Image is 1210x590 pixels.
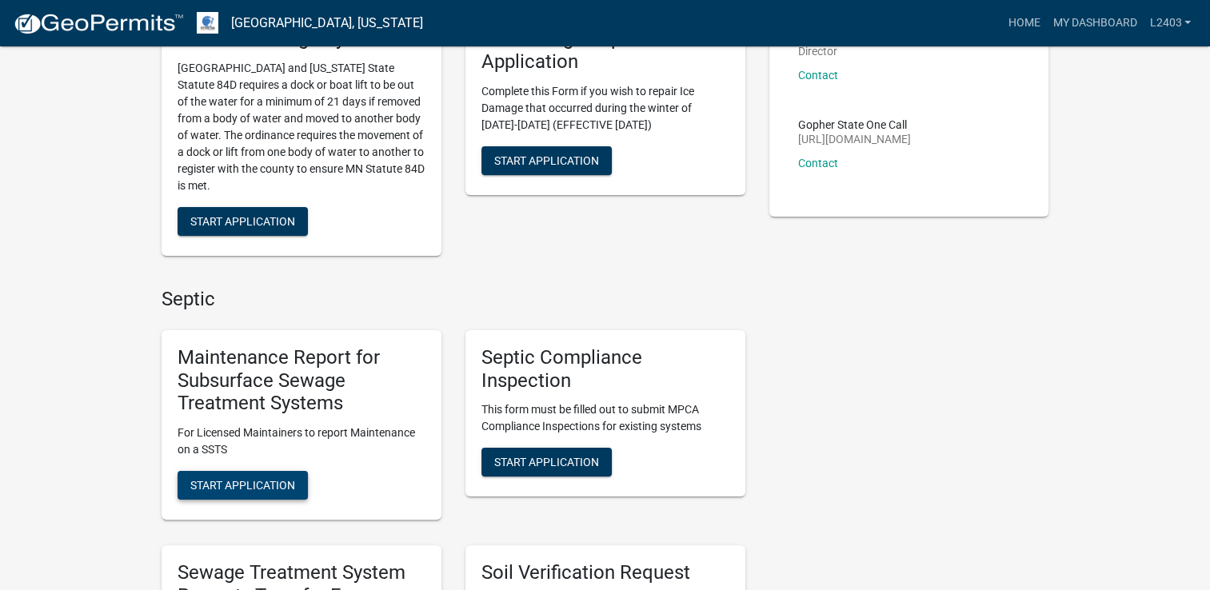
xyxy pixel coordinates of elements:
a: [GEOGRAPHIC_DATA], [US_STATE] [231,10,423,37]
a: Home [1001,8,1046,38]
p: [URL][DOMAIN_NAME] [798,134,911,145]
span: Start Application [190,215,295,228]
button: Start Application [481,146,612,175]
span: Start Application [494,456,599,468]
p: For Licensed Maintainers to report Maintenance on a SSTS [178,425,425,458]
a: Contact [798,69,838,82]
h4: Septic [162,288,745,311]
a: Contact [798,157,838,169]
button: Start Application [178,207,308,236]
p: Complete this Form if you wish to repair Ice Damage that occurred during the winter of [DATE]-[DA... [481,83,729,134]
p: This form must be filled out to submit MPCA Compliance Inspections for existing systems [481,401,729,435]
h5: Soil Verification Request [481,561,729,584]
button: Start Application [178,471,308,500]
img: Otter Tail County, Minnesota [197,12,218,34]
span: Start Application [190,479,295,492]
h5: Septic Compliance Inspection [481,346,729,393]
p: Gopher State One Call [798,119,911,130]
p: Director [798,46,884,57]
h5: Maintenance Report for Subsurface Sewage Treatment Systems [178,346,425,415]
span: Start Application [494,153,599,166]
a: L2403 [1143,8,1197,38]
a: My Dashboard [1046,8,1143,38]
p: [GEOGRAPHIC_DATA] and [US_STATE] State Statute 84D requires a dock or boat lift to be out of the ... [178,60,425,194]
button: Start Application [481,448,612,476]
h5: Ice Damage Repair Application [481,27,729,74]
